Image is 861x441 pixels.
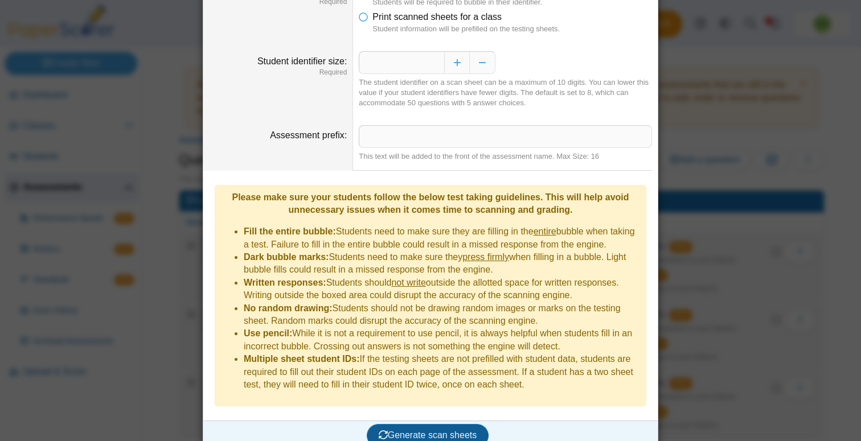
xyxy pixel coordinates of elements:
b: Dark bubble marks: [244,252,329,262]
u: entire [534,226,556,236]
u: press firmly [462,252,509,262]
div: This text will be added to the front of the assessment name. Max Size: 16 [359,151,652,162]
button: Decrease [470,51,495,74]
button: Increase [444,51,470,74]
b: Use pencil: [244,328,292,338]
u: not write [391,278,425,287]
li: If the testing sheets are not prefilled with student data, students are required to fill out thei... [244,353,640,391]
label: Student identifier size [257,56,347,66]
b: No random drawing: [244,303,333,313]
dfn: Student information will be prefilled on the testing sheets. [372,24,652,34]
span: Generate scan sheets [379,430,477,440]
b: Fill the entire bubble: [244,226,336,236]
li: Students should not be drawing random images or marks on the testing sheet. Random marks could di... [244,302,640,328]
span: Print scanned sheets for a class [372,12,502,22]
b: Written responses: [244,278,326,287]
div: The student identifier on a scan sheet can be a maximum of 10 digits. You can lower this value if... [359,77,652,109]
li: While it is not a requirement to use pencil, it is always helpful when students fill in an incorr... [244,327,640,353]
li: Students should outside the allotted space for written responses. Writing outside the boxed area ... [244,277,640,302]
dfn: Required [209,68,347,77]
label: Assessment prefix [270,130,347,140]
b: Multiple sheet student IDs: [244,354,360,364]
li: Students need to make sure they when filling in a bubble. Light bubble fills could result in a mi... [244,251,640,277]
li: Students need to make sure they are filling in the bubble when taking a test. Failure to fill in ... [244,225,640,251]
b: Please make sure your students follow the below test taking guidelines. This will help avoid unne... [232,192,629,215]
